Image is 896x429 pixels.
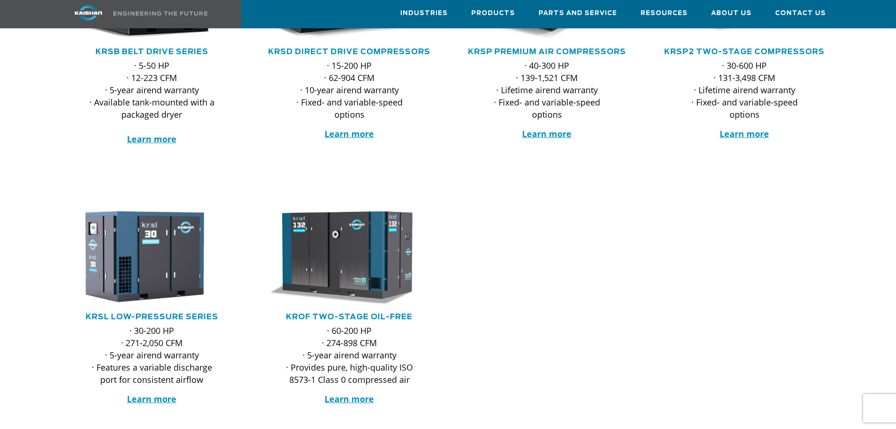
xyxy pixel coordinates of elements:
p: · 30-600 HP · 131-3,498 CFM · Lifetime airend warranty · Fixed- and variable-speed options [680,59,809,121]
a: Learn more [720,128,769,139]
p: · 15-200 HP · 62-904 CFM · 10-year airend warranty · Fixed- and variable-speed options [285,59,414,121]
span: About Us [711,8,752,19]
a: Learn more [325,393,374,405]
span: Resources [641,8,688,19]
span: Contact Us [775,8,826,19]
a: KROF TWO-STAGE OIL-FREE [286,313,412,321]
a: Learn more [127,133,176,145]
a: About Us [711,0,752,26]
a: Industries [400,0,448,26]
a: Products [471,0,515,26]
span: Industries [400,8,448,19]
img: krsl30 [61,209,229,305]
span: Parts and Service [539,8,617,19]
img: Engineering the future [113,11,207,16]
a: KRSP Premium Air Compressors [468,48,626,56]
p: · 60-200 HP · 274-898 CFM · 5-year airend warranty · Provides pure, high-quality ISO 8573-1 Class... [285,324,414,386]
a: KRSL Low-Pressure Series [86,313,218,321]
img: kaishan logo [53,5,124,21]
a: Learn more [127,393,176,405]
a: KRSP2 Two-Stage Compressors [664,48,825,56]
a: Learn more [522,128,571,139]
p: · 40-300 HP · 139-1,521 CFM · Lifetime airend warranty · Fixed- and variable-speed options [482,59,612,121]
a: Learn more [325,128,374,139]
p: · 5-50 HP · 12-223 CFM · 5-year airend warranty · Available tank-mounted with a packaged dryer [87,59,217,145]
div: krof132 [266,209,433,305]
p: · 30-200 HP · 271-2,050 CFM · 5-year airend warranty · Features a variable discharge port for con... [87,324,217,386]
div: krsl30 [68,209,236,305]
a: Contact Us [775,0,826,26]
a: Parts and Service [539,0,617,26]
img: krof132 [259,209,426,305]
span: Products [471,8,515,19]
a: KRSD Direct Drive Compressors [268,48,430,56]
a: Resources [641,0,688,26]
a: KRSB Belt Drive Series [95,48,208,56]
